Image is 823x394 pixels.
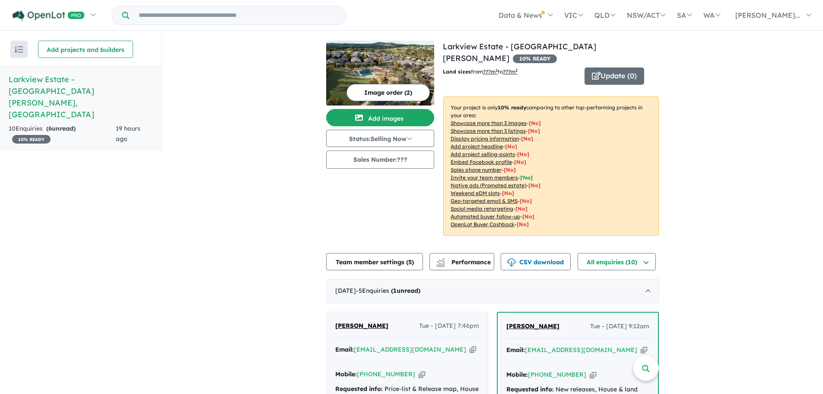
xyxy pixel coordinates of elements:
[391,287,420,295] strong: ( unread)
[529,120,541,126] span: [ No ]
[520,174,533,181] span: [ Yes ]
[451,174,518,181] u: Invite your team members
[451,128,526,134] u: Showcase more than 3 listings
[335,321,388,331] a: [PERSON_NAME]
[504,167,516,173] span: [ No ]
[525,346,637,354] a: [EMAIL_ADDRESS][DOMAIN_NAME]
[506,385,554,393] strong: Requested info:
[326,279,659,303] div: [DATE]
[326,130,434,147] button: Status:Selling Now
[498,104,526,111] b: 10 % ready
[326,151,434,169] button: Sales Number:???
[46,125,76,132] strong: ( unread)
[354,346,466,353] a: [EMAIL_ADDRESS][DOMAIN_NAME]
[436,261,445,266] img: bar-chart.svg
[451,198,518,204] u: Geo-targeted email & SMS
[483,68,498,75] u: ??? m
[131,6,344,25] input: Try estate name, suburb, builder or developer
[437,258,445,263] img: line-chart.svg
[335,346,354,353] strong: Email:
[357,370,415,378] a: [PHONE_NUMBER]
[326,41,434,106] img: Larkview Estate - Mount Barker
[522,213,534,220] span: [No]
[438,258,491,266] span: Performance
[451,120,527,126] u: Showcase more than 3 images
[408,258,412,266] span: 5
[507,258,516,267] img: download icon
[501,253,571,270] button: CSV download
[38,41,133,58] button: Add projects and builders
[419,370,425,379] button: Copy
[451,135,519,142] u: Display pricing information
[451,143,503,150] u: Add project headline
[356,287,420,295] span: - 5 Enquir ies
[505,143,517,150] span: [ No ]
[326,253,423,270] button: Team member settings (5)
[578,253,656,270] button: All enquiries (10)
[116,125,140,143] span: 19 hours ago
[443,68,471,75] b: Land sizes
[503,68,518,75] u: ???m
[443,96,659,236] p: Your project is only comparing to other top-performing projects in your area: - - - - - - - - - -...
[528,182,540,189] span: [No]
[451,159,512,165] u: Embed Facebook profile
[451,221,515,227] u: OpenLot Buyer Cashback
[506,371,528,378] strong: Mobile:
[451,151,515,157] u: Add project selling-points
[335,370,357,378] strong: Mobile:
[443,42,596,63] a: Larkview Estate - [GEOGRAPHIC_DATA][PERSON_NAME]
[335,385,383,393] strong: Requested info:
[443,67,578,76] p: from
[506,322,559,330] span: [PERSON_NAME]
[515,68,518,73] sup: 2
[517,151,529,157] span: [ No ]
[513,54,557,63] span: 10 % READY
[9,74,153,120] h5: Larkview Estate - [GEOGRAPHIC_DATA][PERSON_NAME] , [GEOGRAPHIC_DATA]
[346,84,430,101] button: Image order (2)
[528,128,540,134] span: [ No ]
[419,321,479,331] span: Tue - [DATE] 7:46pm
[451,190,500,196] u: Weekend eDM slots
[9,124,116,144] div: 10 Enquir ies
[48,125,52,132] span: 6
[498,68,518,75] span: to
[520,198,532,204] span: [No]
[735,11,800,19] span: [PERSON_NAME]...
[641,346,647,355] button: Copy
[506,321,559,332] a: [PERSON_NAME]
[521,135,533,142] span: [ No ]
[13,10,85,21] img: Openlot PRO Logo White
[590,370,596,379] button: Copy
[502,190,514,196] span: [No]
[15,46,23,53] img: sort.svg
[496,68,498,73] sup: 2
[585,67,644,85] button: Update (0)
[470,345,476,354] button: Copy
[393,287,397,295] span: 1
[451,182,526,189] u: Native ads (Promoted estate)
[326,109,434,126] button: Add images
[335,322,388,330] span: [PERSON_NAME]
[451,213,520,220] u: Automated buyer follow-up
[506,346,525,354] strong: Email:
[590,321,649,332] span: Tue - [DATE] 9:12am
[515,205,527,212] span: [No]
[451,167,502,173] u: Sales phone number
[12,135,51,144] span: 10 % READY
[517,221,529,227] span: [No]
[514,159,526,165] span: [ No ]
[429,253,494,270] button: Performance
[451,205,513,212] u: Social media retargeting
[528,371,586,378] a: [PHONE_NUMBER]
